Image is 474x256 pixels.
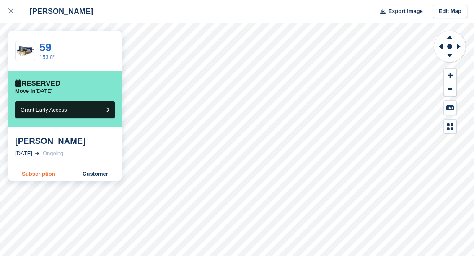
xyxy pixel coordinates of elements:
a: Customer [69,167,122,181]
span: Export Image [388,7,422,15]
p: [DATE] [15,88,52,95]
img: 20-ft-container.jpg [16,44,35,59]
div: Reserved [15,79,60,88]
button: Keyboard Shortcuts [444,101,456,115]
a: Subscription [8,167,69,181]
span: Move in [15,88,35,94]
a: Edit Map [433,5,467,18]
img: arrow-right-light-icn-cde0832a797a2874e46488d9cf13f60e5c3a73dbe684e267c42b8395dfbc2abf.svg [35,152,39,155]
button: Zoom In [444,69,456,82]
button: Map Legend [444,120,456,133]
div: Ongoing [43,149,63,158]
span: Grant Early Access [21,107,67,113]
button: Zoom Out [444,82,456,96]
a: 59 [39,41,52,54]
div: [PERSON_NAME] [15,136,115,146]
button: Grant Early Access [15,101,115,118]
button: Export Image [375,5,423,18]
a: 153 ft² [39,54,55,60]
div: [PERSON_NAME] [22,6,93,16]
div: [DATE] [15,149,32,158]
